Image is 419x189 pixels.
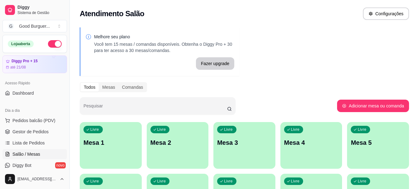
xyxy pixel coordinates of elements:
h2: Atendimento Salão [80,9,144,19]
p: Livre [291,179,300,184]
p: Mesa 1 [83,138,138,147]
p: Livre [358,179,366,184]
div: Dia a dia [2,106,67,116]
a: Diggy Botnovo [2,160,67,170]
p: Livre [157,127,166,132]
p: Livre [90,127,99,132]
button: Alterar Status [48,40,62,48]
div: Mesas [99,83,118,92]
button: [EMAIL_ADDRESS][DOMAIN_NAME] [2,172,67,187]
article: Diggy Pro + 15 [12,59,38,64]
button: LivreMesa 4 [280,122,342,169]
button: Pedidos balcão (PDV) [2,116,67,125]
a: Lista de Pedidos [2,138,67,148]
p: Livre [224,179,233,184]
p: Livre [291,127,300,132]
span: Diggy Bot [12,162,31,168]
button: LivreMesa 5 [347,122,409,169]
a: DiggySistema de Gestão [2,2,67,17]
button: Configurações [363,7,409,20]
p: Você tem 15 mesas / comandas disponíveis. Obtenha o Diggy Pro + 30 para ter acesso a 30 mesas/com... [94,41,234,54]
span: [EMAIL_ADDRESS][DOMAIN_NAME] [17,177,57,182]
p: Livre [157,179,166,184]
span: Lista de Pedidos [12,140,45,146]
div: Loja aberta [8,40,34,47]
div: Acesso Rápido [2,78,67,88]
button: Fazer upgrade [196,57,234,70]
span: G [8,23,14,29]
article: até 21/08 [10,65,26,70]
a: Gestor de Pedidos [2,127,67,137]
span: Dashboard [12,90,34,96]
span: Pedidos balcão (PDV) [12,117,55,124]
p: Livre [358,127,366,132]
span: Diggy [17,5,64,10]
button: LivreMesa 3 [213,122,275,169]
a: Diggy Pro + 15até 21/08 [2,55,67,73]
p: Mesa 5 [351,138,405,147]
p: Mesa 2 [150,138,205,147]
a: Dashboard [2,88,67,98]
a: Salão / Mesas [2,149,67,159]
p: Livre [90,179,99,184]
button: LivreMesa 1 [80,122,142,169]
button: Select a team [2,20,67,32]
input: Pesquisar [83,105,227,111]
p: Melhore seu plano [94,34,234,40]
span: Sistema de Gestão [17,10,64,15]
button: LivreMesa 2 [147,122,209,169]
div: Good Burguer ... [19,23,50,29]
p: Livre [224,127,233,132]
span: Gestor de Pedidos [12,129,49,135]
span: Salão / Mesas [12,151,40,157]
p: Mesa 4 [284,138,339,147]
div: Todos [80,83,99,92]
button: Adicionar mesa ou comanda [337,100,409,112]
div: Comandas [119,83,147,92]
p: Mesa 3 [217,138,272,147]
